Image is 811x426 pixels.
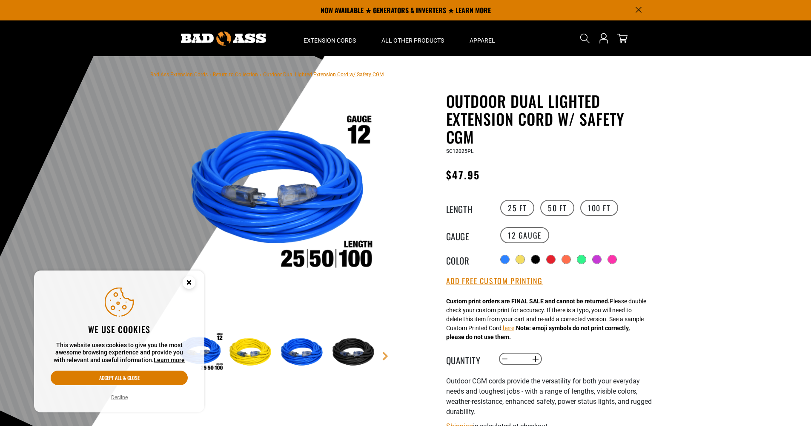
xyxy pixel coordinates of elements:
[580,200,618,216] label: 100 FT
[500,227,549,243] label: 12 Gauge
[503,324,514,333] button: here
[540,200,574,216] label: 50 FT
[369,20,457,56] summary: All Other Products
[381,37,444,44] span: All Other Products
[109,393,130,402] button: Decline
[446,167,480,182] span: $47.95
[260,72,261,78] span: ›
[209,72,211,78] span: ›
[150,72,208,78] a: Bad Ass Extension Cords
[470,37,495,44] span: Apparel
[446,325,630,340] strong: Note: emoji symbols do not print correctly, please do not use them.
[51,324,188,335] h2: We use cookies
[34,271,204,413] aside: Cookie Consent
[446,297,646,342] div: Please double check your custom print for accuracy. If there is a typo, you will need to delete t...
[446,92,655,146] h1: Outdoor Dual Lighted Extension Cord w/ Safety CGM
[446,254,489,265] legend: Color
[227,328,276,377] img: Yellow
[51,371,188,385] button: Accept all & close
[446,298,610,305] strong: Custom print orders are FINAL SALE and cannot be returned.
[446,354,489,365] label: Quantity
[278,328,328,377] img: Blue
[457,20,508,56] summary: Apparel
[263,72,384,78] span: Outdoor Dual Lighted Extension Cord w/ Safety CGM
[446,276,543,286] button: Add Free Custom Printing
[446,230,489,241] legend: Gauge
[500,200,534,216] label: 25 FT
[330,328,379,377] img: Black
[381,352,390,360] a: Next
[304,37,356,44] span: Extension Cords
[150,69,384,79] nav: breadcrumbs
[213,72,258,78] a: Return to Collection
[154,357,185,363] a: Learn more
[291,20,369,56] summary: Extension Cords
[446,148,473,154] span: SC12025PL
[578,32,592,45] summary: Search
[446,202,489,213] legend: Length
[51,342,188,364] p: This website uses cookies to give you the most awesome browsing experience and provide you with r...
[181,32,266,46] img: Bad Ass Extension Cords
[446,377,652,416] span: Outdoor CGM cords provide the versatility for both your everyday needs and toughest jobs - with a...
